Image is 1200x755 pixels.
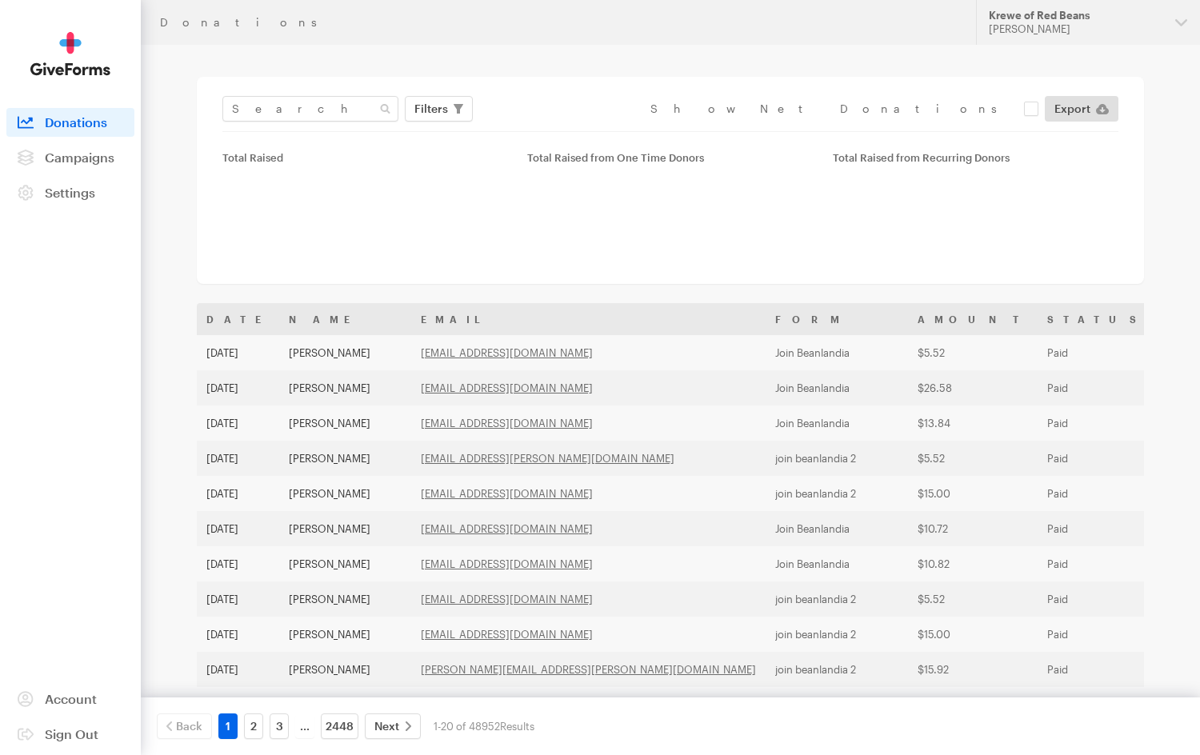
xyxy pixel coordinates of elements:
[197,441,279,476] td: [DATE]
[1038,581,1155,617] td: Paid
[766,405,908,441] td: Join Beanlandia
[30,32,110,76] img: GiveForms
[1038,303,1155,335] th: Status
[197,546,279,581] td: [DATE]
[197,617,279,652] td: [DATE]
[1045,96,1118,122] a: Export
[1038,687,1155,722] td: Paid
[908,581,1038,617] td: $5.52
[421,522,593,535] a: [EMAIL_ADDRESS][DOMAIN_NAME]
[45,114,107,130] span: Donations
[908,303,1038,335] th: Amount
[197,687,279,722] td: [DATE]
[766,370,908,405] td: Join Beanlandia
[6,143,134,172] a: Campaigns
[1038,405,1155,441] td: Paid
[421,417,593,429] a: [EMAIL_ADDRESS][DOMAIN_NAME]
[6,108,134,137] a: Donations
[766,441,908,476] td: join beanlandia 2
[1038,335,1155,370] td: Paid
[45,185,95,200] span: Settings
[908,405,1038,441] td: $13.84
[414,99,448,118] span: Filters
[279,617,411,652] td: [PERSON_NAME]
[421,593,593,605] a: [EMAIL_ADDRESS][DOMAIN_NAME]
[766,476,908,511] td: join beanlandia 2
[1038,370,1155,405] td: Paid
[222,151,508,164] div: Total Raised
[197,652,279,687] td: [DATE]
[197,335,279,370] td: [DATE]
[908,546,1038,581] td: $10.82
[45,726,98,741] span: Sign Out
[908,617,1038,652] td: $15.00
[766,652,908,687] td: join beanlandia 2
[1054,99,1090,118] span: Export
[527,151,813,164] div: Total Raised from One Time Donors
[766,335,908,370] td: Join Beanlandia
[421,452,674,465] a: [EMAIL_ADDRESS][PERSON_NAME][DOMAIN_NAME]
[279,581,411,617] td: [PERSON_NAME]
[279,405,411,441] td: [PERSON_NAME]
[279,370,411,405] td: [PERSON_NAME]
[197,581,279,617] td: [DATE]
[1038,511,1155,546] td: Paid
[989,9,1162,22] div: Krewe of Red Beans
[411,303,766,335] th: Email
[421,663,756,676] a: [PERSON_NAME][EMAIL_ADDRESS][PERSON_NAME][DOMAIN_NAME]
[421,381,593,394] a: [EMAIL_ADDRESS][DOMAIN_NAME]
[1038,617,1155,652] td: Paid
[197,511,279,546] td: [DATE]
[279,476,411,511] td: [PERSON_NAME]
[766,687,908,722] td: join beanlandia 2
[405,96,473,122] button: Filters
[321,713,358,739] a: 2448
[1038,652,1155,687] td: Paid
[45,150,114,165] span: Campaigns
[6,178,134,207] a: Settings
[989,22,1162,36] div: [PERSON_NAME]
[6,720,134,749] a: Sign Out
[244,713,263,739] a: 2
[279,546,411,581] td: [PERSON_NAME]
[279,303,411,335] th: Name
[908,370,1038,405] td: $26.58
[833,151,1118,164] div: Total Raised from Recurring Donors
[766,303,908,335] th: Form
[421,346,593,359] a: [EMAIL_ADDRESS][DOMAIN_NAME]
[45,691,97,706] span: Account
[222,96,398,122] input: Search Name & Email
[766,581,908,617] td: join beanlandia 2
[500,720,534,733] span: Results
[421,557,593,570] a: [EMAIL_ADDRESS][DOMAIN_NAME]
[270,713,289,739] a: 3
[279,335,411,370] td: [PERSON_NAME]
[197,405,279,441] td: [DATE]
[766,546,908,581] td: Join Beanlandia
[1038,476,1155,511] td: Paid
[1038,441,1155,476] td: Paid
[421,487,593,500] a: [EMAIL_ADDRESS][DOMAIN_NAME]
[908,441,1038,476] td: $5.52
[908,511,1038,546] td: $10.72
[908,335,1038,370] td: $5.52
[197,476,279,511] td: [DATE]
[421,628,593,641] a: [EMAIL_ADDRESS][DOMAIN_NAME]
[908,687,1038,722] td: $5.52
[766,511,908,546] td: Join Beanlandia
[434,713,534,739] div: 1-20 of 48952
[365,713,421,739] a: Next
[197,303,279,335] th: Date
[279,687,411,722] td: [PERSON_NAME]
[908,652,1038,687] td: $15.92
[279,441,411,476] td: [PERSON_NAME]
[374,717,399,736] span: Next
[6,685,134,713] a: Account
[908,476,1038,511] td: $15.00
[279,652,411,687] td: [PERSON_NAME]
[1038,546,1155,581] td: Paid
[766,617,908,652] td: join beanlandia 2
[197,370,279,405] td: [DATE]
[279,511,411,546] td: [PERSON_NAME]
